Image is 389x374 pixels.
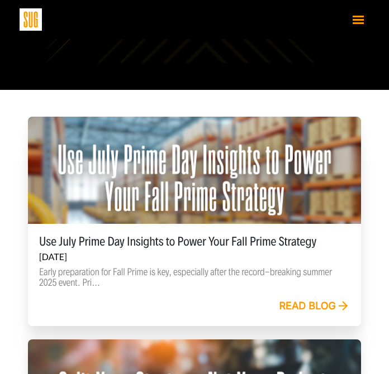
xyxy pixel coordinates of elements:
h6: [DATE] [39,252,350,262]
h5: Use July Prime Day Insights to Power Your Fall Prime Strategy [39,235,350,248]
a: Read blog [279,300,350,313]
img: Sug [20,8,42,31]
button: Toggle navigation [347,9,369,29]
p: Early preparation for Fall Prime is key, especially after the record-breaking summer 2025 event. ... [39,267,350,288]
